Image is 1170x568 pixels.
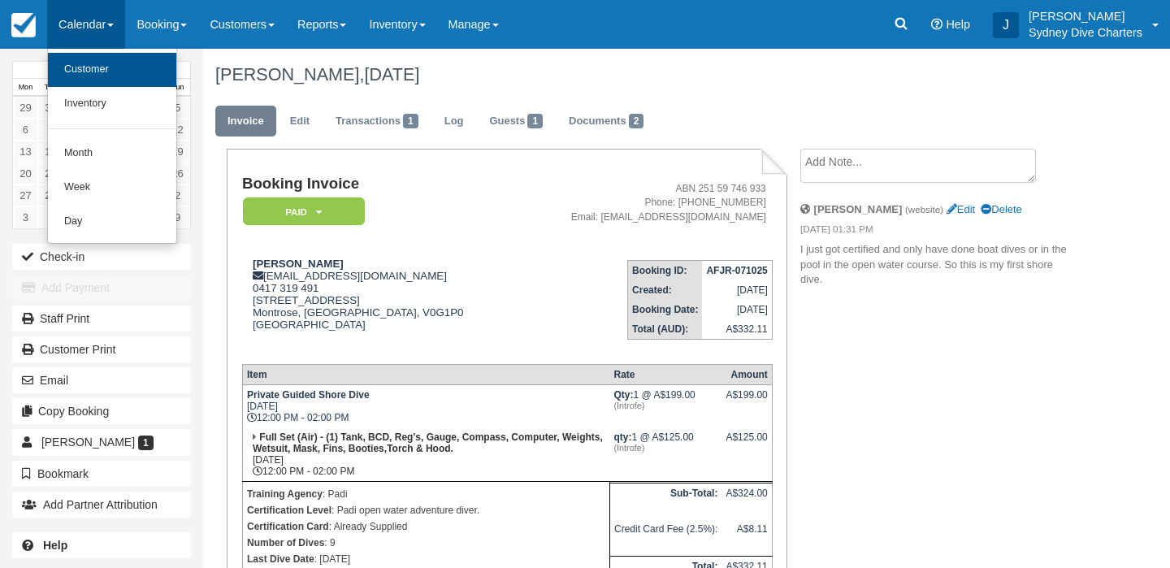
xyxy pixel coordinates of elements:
[12,492,191,518] button: Add Partner Attribution
[477,106,555,137] a: Guests1
[165,206,190,228] a: 9
[13,163,38,184] a: 20
[800,242,1068,288] p: I just got certified and only have done boat dives or in the pool in the open water course. So th...
[247,551,605,567] p: : [DATE]
[403,114,418,128] span: 1
[247,553,314,565] strong: Last Dive Date
[242,258,516,351] div: [EMAIL_ADDRESS][DOMAIN_NAME] 0417 319 491 [STREET_ADDRESS] Montrose, [GEOGRAPHIC_DATA], V0G1P0 [G...
[12,275,191,301] button: Add Payment
[522,182,766,223] address: ABN 251 59 746 933 Phone: [PHONE_NUMBER] Email: [EMAIL_ADDRESS][DOMAIN_NAME]
[814,203,903,215] strong: [PERSON_NAME]
[165,184,190,206] a: 2
[12,398,191,424] button: Copy Booking
[278,106,322,137] a: Edit
[215,65,1068,85] h1: [PERSON_NAME],
[41,436,135,449] span: [PERSON_NAME]
[253,431,603,454] strong: Full Set (Air) - (1) Tank, BCD, Reg's, Gauge, Compass, Computer, Weights, Wetsuit, Mask, Fins, Bo...
[38,141,63,163] a: 14
[253,258,344,270] strong: [PERSON_NAME]
[610,483,722,519] th: Sub-Total:
[38,119,63,141] a: 7
[48,53,176,87] a: Customer
[702,300,772,319] td: [DATE]
[13,206,38,228] a: 3
[247,537,324,548] strong: Number of Dives
[38,163,63,184] a: 21
[243,197,365,226] em: Paid
[800,223,1068,241] em: [DATE] 01:31 PM
[323,106,431,137] a: Transactions1
[215,106,276,137] a: Invoice
[242,385,609,428] td: [DATE] 12:00 PM - 02:00 PM
[242,176,516,193] h1: Booking Invoice
[247,502,605,518] p: : Padi open water adventure diver.
[364,64,419,85] span: [DATE]
[610,385,722,428] td: 1 @ A$199.00
[610,519,722,556] td: Credit Card Fee (2.5%):
[702,280,772,300] td: [DATE]
[38,184,63,206] a: 28
[981,203,1021,215] a: Delete
[247,518,605,535] p: : Already Supplied
[38,97,63,119] a: 30
[557,106,656,137] a: Documents2
[610,365,722,385] th: Rate
[13,119,38,141] a: 6
[165,79,190,97] th: Sun
[629,114,644,128] span: 2
[946,18,970,31] span: Help
[12,306,191,332] a: Staff Print
[726,389,767,414] div: A$199.00
[12,429,191,455] a: [PERSON_NAME] 1
[726,431,767,456] div: A$125.00
[11,13,36,37] img: checkfront-main-nav-mini-logo.png
[13,97,38,119] a: 29
[628,280,703,300] th: Created:
[247,389,370,401] strong: Private Guided Shore Dive
[628,319,703,340] th: Total (AUD):
[12,336,191,362] a: Customer Print
[527,114,543,128] span: 1
[247,521,329,532] strong: Certification Card
[702,319,772,340] td: A$332.11
[165,119,190,141] a: 12
[628,300,703,319] th: Booking Date:
[1029,24,1142,41] p: Sydney Dive Charters
[247,488,323,500] strong: Training Agency
[12,244,191,270] button: Check-in
[138,436,154,450] span: 1
[242,365,609,385] th: Item
[13,184,38,206] a: 27
[48,205,176,239] a: Day
[48,137,176,171] a: Month
[12,461,191,487] button: Bookmark
[247,486,605,502] p: : Padi
[1029,8,1142,24] p: [PERSON_NAME]
[242,427,609,482] td: [DATE] 12:00 PM - 02:00 PM
[628,260,703,280] th: Booking ID:
[165,141,190,163] a: 19
[614,443,718,453] em: (Introfe)
[48,171,176,205] a: Week
[165,97,190,119] a: 5
[721,483,772,519] td: A$324.00
[38,206,63,228] a: 4
[947,203,975,215] a: Edit
[12,367,191,393] button: Email
[38,79,63,97] th: Tue
[721,519,772,556] td: A$8.11
[43,539,67,552] b: Help
[165,163,190,184] a: 26
[614,401,718,410] em: (Introfe)
[47,49,177,244] ul: Calendar
[247,505,331,516] strong: Certification Level
[13,79,38,97] th: Mon
[614,389,634,401] strong: Qty
[706,265,767,276] strong: AFJR-071025
[12,532,191,558] a: Help
[13,141,38,163] a: 13
[931,19,942,30] i: Help
[905,204,943,215] small: (website)
[242,197,359,227] a: Paid
[610,427,722,482] td: 1 @ A$125.00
